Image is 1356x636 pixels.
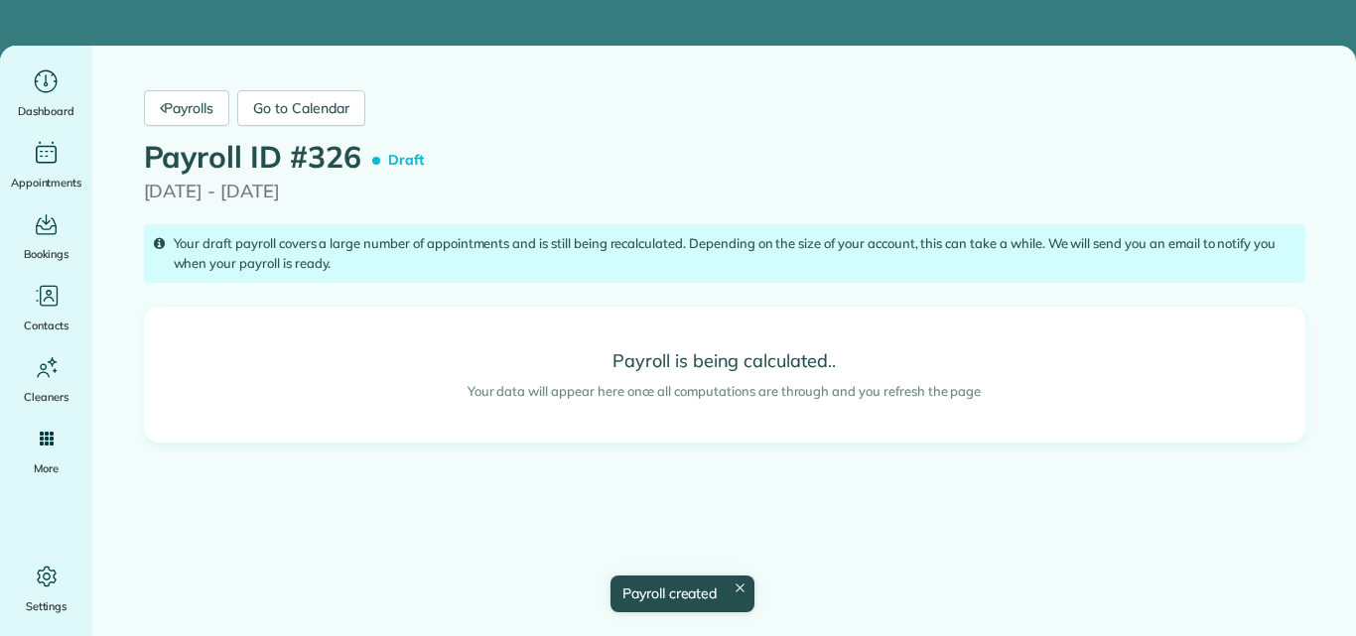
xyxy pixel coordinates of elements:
a: Appointments [8,137,84,192]
a: Go to Calendar [237,90,364,126]
a: Contacts [8,280,84,335]
div: Payroll created [610,575,754,612]
h1: Payroll ID #326 [144,141,433,178]
div: Payroll is being calculated.. [144,307,1305,443]
small: Your data will appear here once all computations are through and you refresh the page [185,382,1265,402]
p: [DATE] - [DATE] [144,178,1305,204]
span: Draft [376,143,432,178]
span: Contacts [24,316,68,335]
span: Settings [26,596,68,616]
span: More [34,458,59,478]
a: Cleaners [8,351,84,407]
a: Settings [8,561,84,616]
span: Appointments [11,173,82,192]
span: Dashboard [18,101,74,121]
a: Dashboard [8,65,84,121]
span: Your draft payroll covers a large number of appointments and is still being recalculated. Dependi... [174,235,1277,271]
span: Cleaners [24,387,68,407]
a: Bookings [8,208,84,264]
span: Bookings [24,244,69,264]
a: Payrolls [144,90,230,126]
